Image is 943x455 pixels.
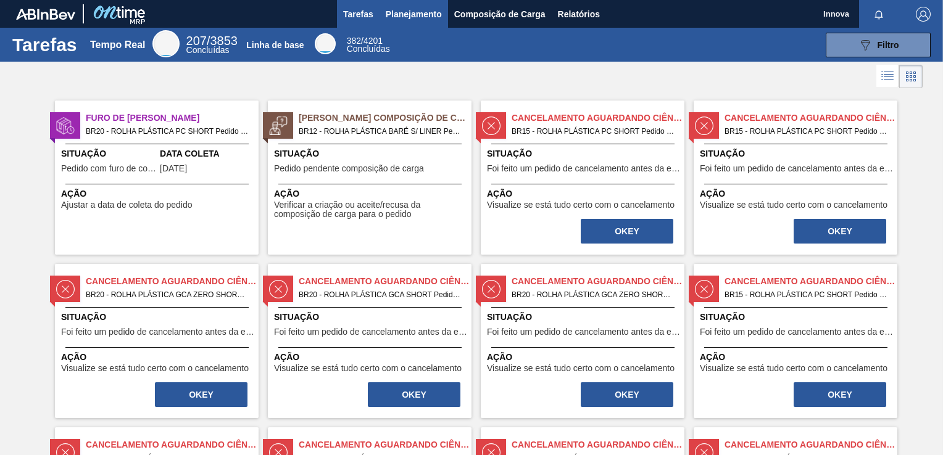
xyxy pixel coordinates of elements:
img: estado [482,280,501,298]
span: BR20 - ROLHA PLÁSTICA GCA SHORT Pedido - 716808 [299,288,462,301]
span: Cancelamento aguardando ciência [725,275,897,288]
span: Cancelamento aguardando ciência [512,438,684,451]
img: estado [269,280,288,298]
span: Foi feito um pedido de cancelamento antes da etapa de aguardando faturamento [487,164,681,173]
img: estado [56,280,75,298]
span: Composição de Carga [454,7,546,22]
div: Tempo Real [90,39,146,51]
span: Foi feito um pedido de cancelamento antes da etapa de aguardando faturamento [700,327,894,337]
span: BR20 - ROLHA PLÁSTICA GCA ZERO SHORT Pedido - 697769 [86,288,249,301]
button: Filtro [826,33,931,57]
span: Ação [700,187,894,200]
font: 4201 [363,36,383,46]
span: Ajustar a data de coleta do pedido [61,200,193,210]
div: Base Line [315,33,336,54]
span: Data Coleta [160,147,255,160]
div: Visão em Lista [876,65,899,88]
div: Base Line [347,37,390,53]
span: Visualize se está tudo certo com o cancelamento [700,200,887,210]
img: estado [269,117,288,135]
span: Foi feito um pedido de cancelamento antes da etapa de aguardando faturamento [274,327,468,337]
span: Pedido com furo de coleta [61,164,157,173]
span: Cancelamento aguardando ciência [299,438,471,451]
span: Cancelamento aguardando ciência [512,112,684,125]
span: Cancelamento aguardando ciência [86,275,259,288]
div: Visão em Cards [899,65,923,88]
span: Situação [487,311,681,324]
span: Visualize se está tudo certo com o cancelamento [61,364,249,373]
span: Foi feito um pedido de cancelamento antes da etapa de aguardando faturamento [700,164,894,173]
button: OKEY [155,382,247,407]
div: Completar tarefa: 30318941 [580,381,675,408]
span: BR15 - ROLHA PLÁSTICA PC SHORT Pedido - 722187 [725,288,887,301]
span: BR15 - ROLHA PLÁSTICA PC SHORT Pedido - 694548 [725,125,887,138]
span: Cancelamento aguardando ciência [725,112,897,125]
img: estado [56,117,75,135]
img: estado [482,117,501,135]
img: TNhmsLtSVTkK8tSr43FrP2fwEKptu5GPRR3wAAAABJRU5ErkJggg== [16,9,75,20]
span: Ação [274,351,468,364]
span: Visualize se está tudo certo com o cancelamento [487,200,675,210]
span: Pedido pendente composição de carga [274,164,424,173]
font: 3853 [210,34,238,47]
span: / [347,36,383,46]
img: estado [695,280,713,298]
span: 207 [186,34,207,47]
div: Completar tarefa: 30318024 [792,218,887,245]
span: Situação [274,147,468,160]
span: Visualize se está tudo certo com o cancelamento [700,364,887,373]
button: OKEY [794,382,886,407]
span: Situação [700,311,894,324]
span: Filtro [878,40,899,50]
span: 26/09/2025 [160,164,187,173]
div: Completar tarefa: 30318146 [154,381,249,408]
span: Situação [274,311,468,324]
span: Situação [487,147,681,160]
span: Cancelamento aguardando ciência [299,275,471,288]
span: Relatórios [558,7,600,22]
span: BR15 - ROLHA PLÁSTICA PC SHORT Pedido - 694547 [512,125,675,138]
span: Concluídas [186,45,230,55]
span: Visualize se está tudo certo com o cancelamento [274,364,462,373]
button: Notificações [859,6,899,23]
span: Ação [61,351,255,364]
span: Ação [274,187,468,200]
div: Completar tarefa: 30318701 [367,381,462,408]
div: Completar tarefa: 30318943 [792,381,887,408]
span: Verificar a criação ou aceite/recusa da composição de carga para o pedido [274,200,468,219]
span: Situação [700,147,894,160]
span: Cancelamento aguardando ciência [725,438,897,451]
img: Logout [916,7,931,22]
span: Planejamento [386,7,442,22]
span: Tarefas [343,7,373,22]
span: / [186,34,238,47]
div: Linha de base [246,40,304,50]
span: Pedido Aguardando Composição de Carga [299,112,471,125]
span: Foi feito um pedido de cancelamento antes da etapa de aguardando faturamento [487,327,681,337]
span: Ação [487,187,681,200]
span: BR20 - ROLHA PLÁSTICA GCA ZERO SHORT Pedido - 722147 [512,288,675,301]
button: OKEY [368,382,460,407]
span: Situação [61,311,255,324]
span: Furo de Coleta [86,112,259,125]
span: Cancelamento aguardando ciência [86,438,259,451]
button: OKEY [794,219,886,244]
div: Real Time [152,30,180,57]
span: 382 [347,36,361,46]
span: Visualize se está tudo certo com o cancelamento [487,364,675,373]
img: estado [695,117,713,135]
span: BR12 - ROLHA PLÁSTICA BARÉ S/ LINER Pedido - 2030451 [299,125,462,138]
span: BR20 - ROLHA PLÁSTICA PC SHORT Pedido - 2037250 [86,125,249,138]
span: Ação [487,351,681,364]
span: Cancelamento aguardando ciência [512,275,684,288]
div: Real Time [186,36,238,54]
span: Ação [700,351,894,364]
button: OKEY [581,382,673,407]
div: Completar tarefa: 30318023 [580,218,675,245]
h1: Tarefas [12,38,77,52]
span: Concluídas [347,44,390,54]
button: OKEY [581,219,673,244]
span: Situação [61,147,157,160]
span: Foi feito um pedido de cancelamento antes da etapa de aguardando faturamento [61,327,255,337]
span: Ação [61,187,255,200]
